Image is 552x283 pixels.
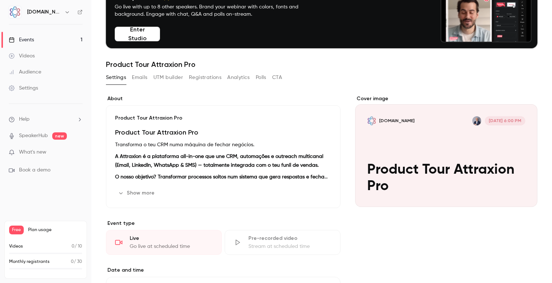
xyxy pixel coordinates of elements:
[130,235,213,242] div: Live
[272,72,282,83] button: CTA
[9,52,35,60] div: Videos
[9,259,50,265] p: Monthly registrants
[115,174,328,188] strong: O nosso objetivo? Transformar processos soltos num sistema que gera respostas e fecha negócios
[106,95,340,102] label: About
[115,187,159,199] button: Show more
[225,230,340,255] div: Pre-recorded videoStream at scheduled time
[227,72,250,83] button: Analytics
[132,72,147,83] button: Emails
[19,116,30,123] span: Help
[106,60,537,69] h1: Product Tour Attraxion Pro
[19,166,50,174] span: Book a demo
[248,243,331,250] div: Stream at scheduled time
[115,140,331,149] p: Transforma o teu CRM numa máquina de fechar negócios.
[106,72,126,83] button: Settings
[72,244,75,249] span: 0
[71,259,82,265] p: / 30
[9,6,21,18] img: AMT.Group
[355,95,537,102] label: Cover image
[27,8,61,16] h6: [DOMAIN_NAME]
[153,72,183,83] button: UTM builder
[115,173,331,181] p: : follow-ups no tempo certo, previsibilidade total e menos desperdício.
[248,235,331,242] div: Pre-recorded video
[115,27,160,41] button: Enter Studio
[189,72,221,83] button: Registrations
[9,84,38,92] div: Settings
[115,154,323,168] strong: A Attraxion é a plataforma all-in-one que une CRM, automações e outreach multicanal (Email, Linke...
[19,148,46,156] span: What's new
[74,149,83,156] iframe: Noticeable Trigger
[71,260,74,264] span: 0
[28,227,82,233] span: Plan usage
[19,132,48,140] a: SpeakerHub
[130,243,213,250] div: Go live at scheduled time
[9,116,83,123] li: help-dropdown-opener
[106,220,340,227] p: Event type
[115,3,316,18] p: Go live with up to 8 other speakers. Brand your webinar with colors, fonts and background. Engage...
[52,132,67,140] span: new
[9,243,23,250] p: Videos
[256,72,266,83] button: Polls
[115,128,198,136] strong: Product Tour Attraxion Pro
[115,114,331,122] p: Product Tour Attraxion Pro
[106,230,222,255] div: LiveGo live at scheduled time
[106,267,340,274] label: Date and time
[355,95,537,207] section: Cover image
[72,243,82,250] p: / 10
[9,226,24,234] span: Free
[9,68,41,76] div: Audience
[9,36,34,44] div: Events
